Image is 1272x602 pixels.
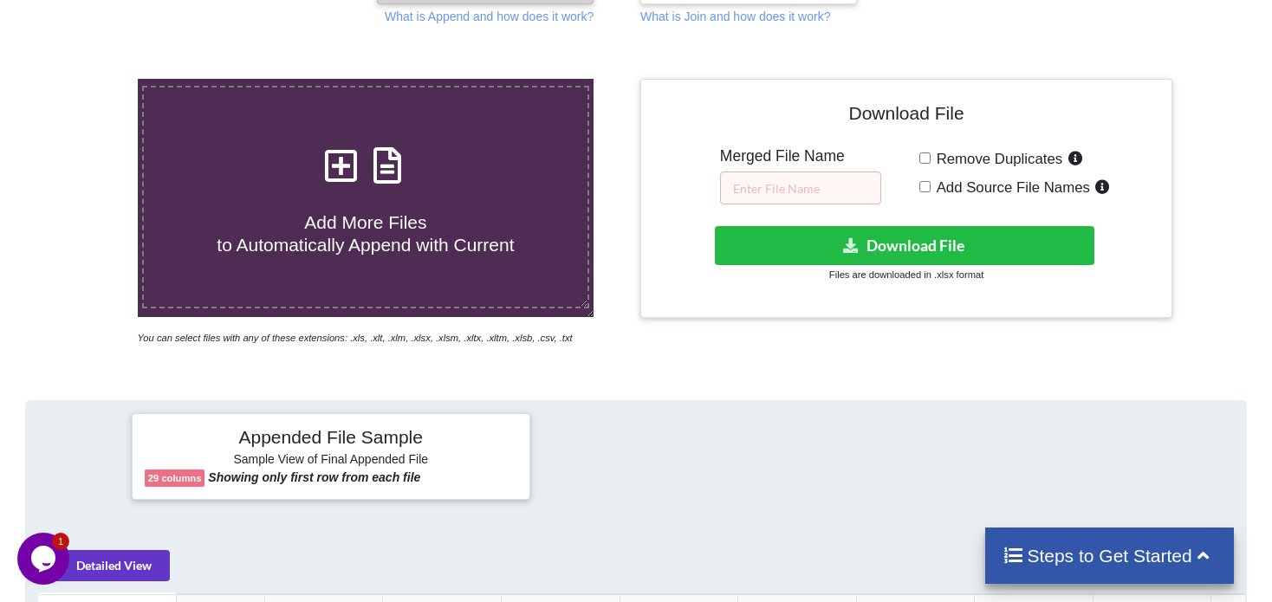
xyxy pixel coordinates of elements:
span: Remove Duplicates [931,151,1063,167]
input: Enter File Name [720,172,881,204]
b: Showing only first row from each file [208,470,420,484]
h5: Merged File Name [720,147,881,165]
p: What is Join and how does it work? [640,8,830,25]
i: You can select files with any of these extensions: .xls, .xlt, .xlm, .xlsx, .xlsm, .xltx, .xltm, ... [138,333,573,343]
p: What is Append and how does it work? [385,8,594,25]
span: Add More Files to Automatically Append with Current [217,212,514,254]
h4: Steps to Get Started [1003,545,1217,566]
h4: Appended File Sample [145,426,517,450]
button: Detailed View [38,550,170,581]
button: Download File [715,226,1094,265]
h6: Sample View of Final Appended File [145,452,517,469]
iframe: chat widget [17,533,73,585]
h4: Download File [653,92,1159,141]
span: Add Source File Names [931,179,1090,196]
b: 29 columns [148,473,202,483]
small: Files are downloaded in .xlsx format [829,269,983,280]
